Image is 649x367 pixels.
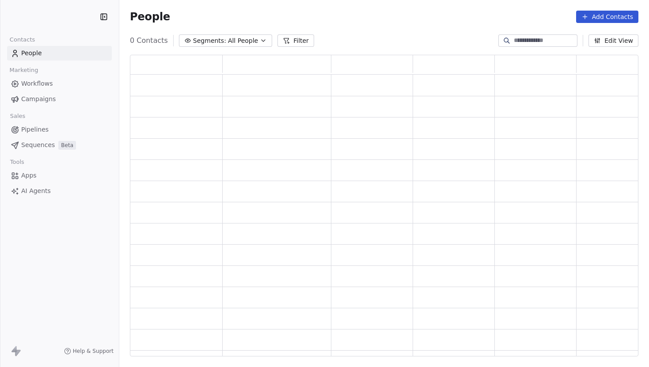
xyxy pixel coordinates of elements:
[21,79,53,88] span: Workflows
[6,33,39,46] span: Contacts
[277,34,314,47] button: Filter
[21,125,49,134] span: Pipelines
[588,34,638,47] button: Edit View
[21,171,37,180] span: Apps
[73,348,114,355] span: Help & Support
[58,141,76,150] span: Beta
[7,168,112,183] a: Apps
[21,95,56,104] span: Campaigns
[21,186,51,196] span: AI Agents
[130,35,168,46] span: 0 Contacts
[6,64,42,77] span: Marketing
[576,11,638,23] button: Add Contacts
[7,76,112,91] a: Workflows
[130,10,170,23] span: People
[7,184,112,198] a: AI Agents
[7,46,112,61] a: People
[21,140,55,150] span: Sequences
[21,49,42,58] span: People
[6,155,28,169] span: Tools
[7,92,112,106] a: Campaigns
[228,36,258,45] span: All People
[64,348,114,355] a: Help & Support
[6,110,29,123] span: Sales
[7,138,112,152] a: SequencesBeta
[193,36,226,45] span: Segments:
[7,122,112,137] a: Pipelines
